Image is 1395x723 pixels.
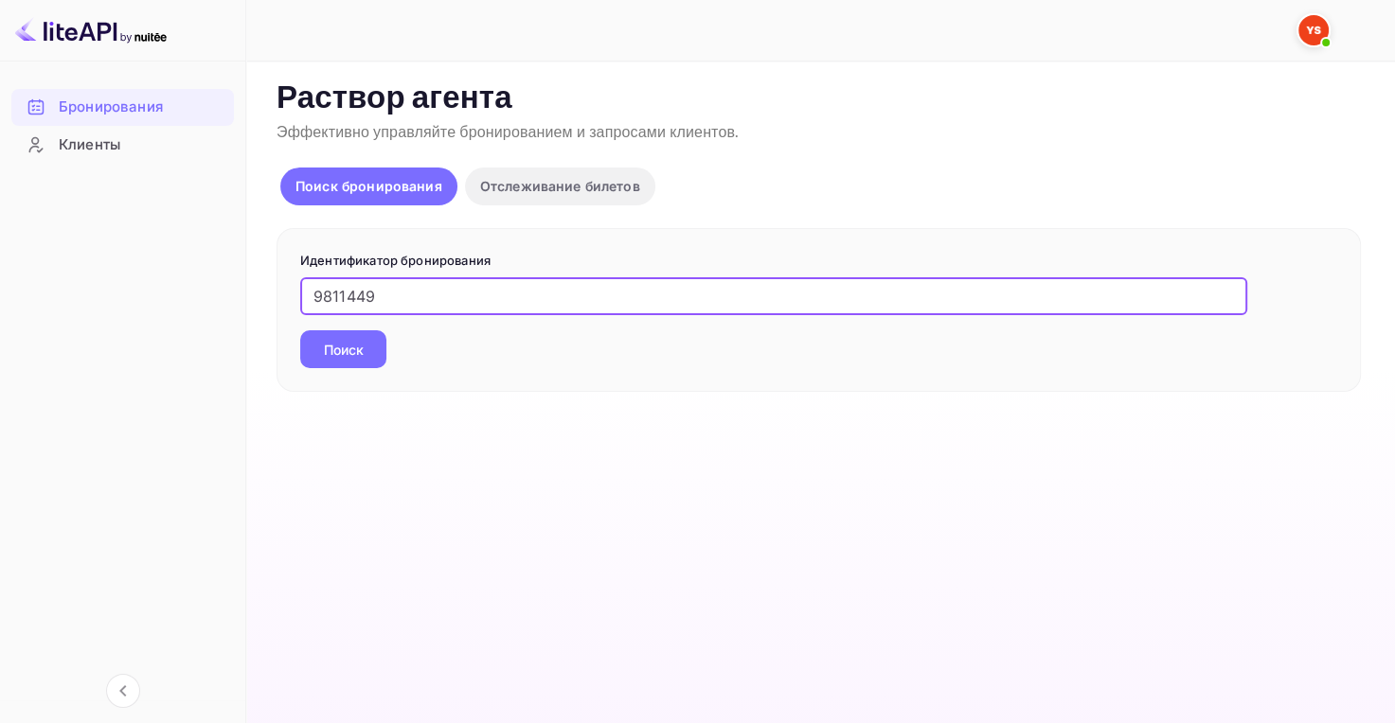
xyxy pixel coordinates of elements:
[106,674,140,708] button: Свернуть навигацию
[1298,15,1329,45] img: Служба Поддержки Яндекса
[11,127,234,164] div: Клиенты
[59,134,120,156] ya-tr-span: Клиенты
[277,79,512,119] ya-tr-span: Раствор агента
[300,277,1247,315] input: Введите идентификатор бронирования (например, 63782194)
[11,89,234,126] div: Бронирования
[15,15,167,45] img: Логотип LiteAPI
[300,330,386,368] button: Поиск
[11,89,234,124] a: Бронирования
[480,178,640,194] ya-tr-span: Отслеживание билетов
[11,127,234,162] a: Клиенты
[59,97,163,118] ya-tr-span: Бронирования
[300,253,491,268] ya-tr-span: Идентификатор бронирования
[324,340,364,360] ya-tr-span: Поиск
[277,123,739,143] ya-tr-span: Эффективно управляйте бронированием и запросами клиентов.
[295,178,442,194] ya-tr-span: Поиск бронирования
